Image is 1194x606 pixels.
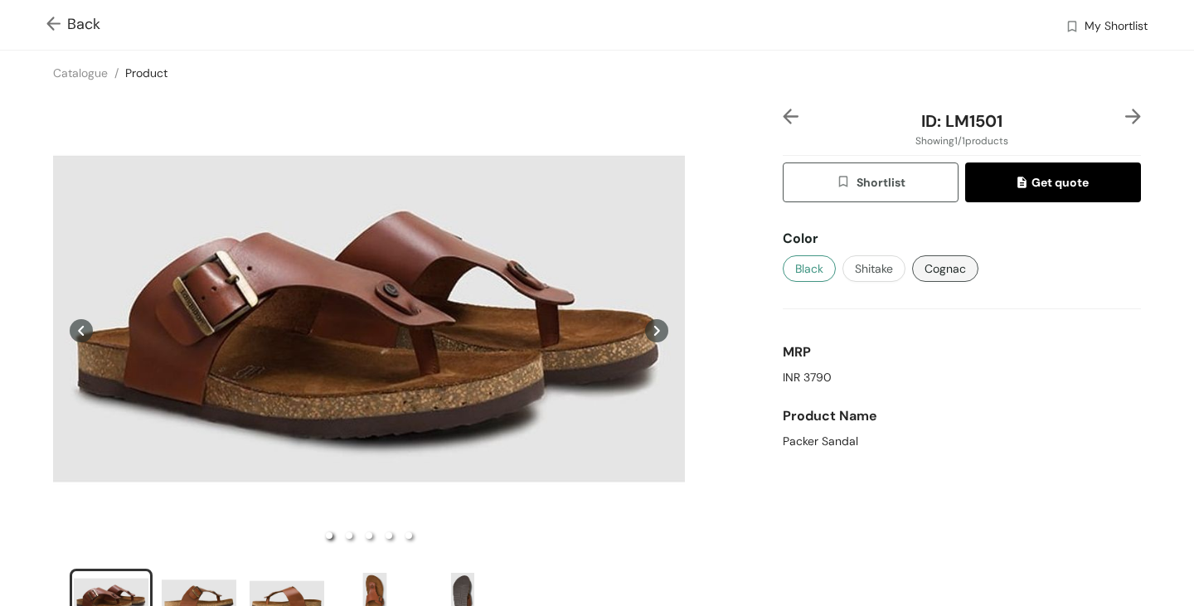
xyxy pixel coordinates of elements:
span: / [114,65,119,80]
span: Shitake [855,259,893,278]
li: slide item 4 [386,532,392,539]
span: Get quote [1017,173,1089,191]
span: Showing 1 / 1 products [915,133,1008,148]
span: Black [795,259,823,278]
img: right [1125,109,1141,124]
div: INR 3790 [783,369,1141,386]
div: Packer Sandal [783,433,1141,450]
li: slide item 5 [405,532,412,539]
span: Cognac [925,259,966,278]
span: Back [46,13,100,36]
div: Product Name [783,400,1141,433]
img: wishlist [836,174,856,192]
img: Go back [46,17,67,34]
img: wishlist [1065,19,1080,36]
li: slide item 2 [346,532,352,539]
a: Product [125,65,167,80]
div: MRP [783,336,1141,369]
li: slide item 3 [366,532,372,539]
div: Color [783,222,1141,255]
button: Shitake [842,255,905,282]
button: quoteGet quote [965,162,1141,202]
img: quote [1017,177,1031,191]
img: left [783,109,798,124]
button: Cognac [912,255,978,282]
span: My Shortlist [1085,17,1148,37]
button: wishlistShortlist [783,162,959,202]
li: slide item 1 [326,532,332,539]
span: ID: LM1501 [921,110,1002,132]
button: Black [783,255,836,282]
a: Catalogue [53,65,108,80]
span: Shortlist [836,173,905,192]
